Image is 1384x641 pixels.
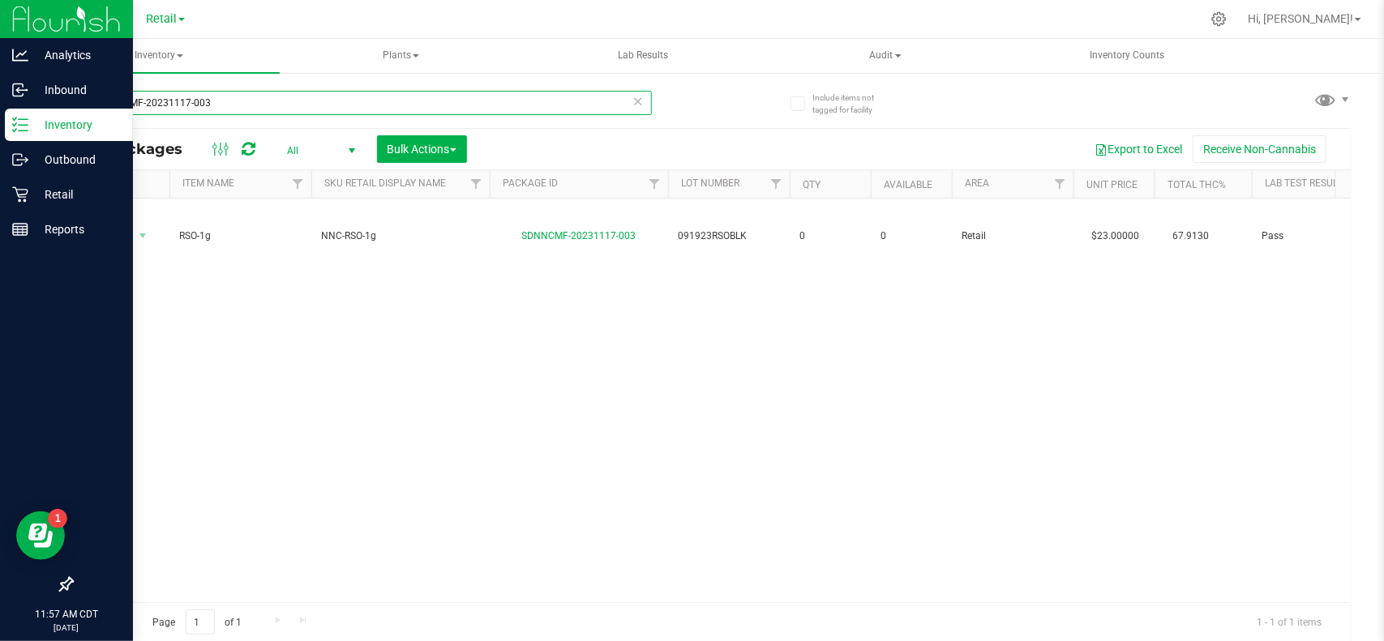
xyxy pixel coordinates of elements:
a: SDNNCMF-20231117-003 [522,230,636,241]
button: Receive Non-Cannabis [1193,135,1326,163]
div: Manage settings [1209,11,1229,27]
a: Area [965,177,989,189]
iframe: Resource center [16,511,65,560]
span: Lab Results [597,49,691,62]
span: NNC-RSO-1g [321,229,480,244]
span: Bulk Actions [388,143,456,156]
iframe: Resource center unread badge [48,509,67,528]
span: Retail [146,12,177,26]
p: Retail [28,185,126,204]
a: Inventory Counts [1007,39,1248,73]
span: Retail [962,229,1064,244]
a: Audit [765,39,1006,73]
a: Package ID [503,177,558,189]
span: Plants [282,40,521,72]
a: Qty [803,179,821,190]
button: Export to Excel [1084,135,1193,163]
p: Analytics [28,45,126,65]
inline-svg: Reports [12,221,28,237]
inline-svg: Retail [12,186,28,203]
span: Pass [1262,229,1364,244]
span: Clear [632,91,644,112]
a: Unit Price [1086,179,1138,190]
p: Outbound [28,150,126,169]
inline-svg: Inbound [12,82,28,98]
a: Filter [763,170,790,198]
span: Page of 1 [139,609,255,635]
a: Filter [285,170,311,198]
button: Bulk Actions [377,135,467,163]
a: Filter [463,170,490,198]
a: Plants [281,39,522,73]
a: Lot Number [681,177,739,189]
input: 1 [186,609,215,635]
p: 11:57 AM CDT [7,607,126,622]
span: 1 - 1 of 1 items [1244,609,1335,634]
a: Lab Results [523,39,764,73]
span: All Packages [84,140,199,158]
span: 091923RSOBLK [678,229,780,244]
p: Inventory [28,115,126,135]
a: Lab Test Result [1265,177,1342,189]
span: 0 [799,229,861,244]
span: Include items not tagged for facility [812,92,893,116]
p: Reports [28,220,126,239]
span: RSO-1g [179,229,302,244]
span: Audit [766,40,1005,72]
span: $23.00000 [1083,224,1147,248]
a: Available [884,179,932,190]
p: Inbound [28,80,126,100]
span: 67.9130 [1164,224,1217,248]
a: Total THC% [1168,179,1226,190]
span: 0 [881,229,942,244]
span: Inventory Counts [1069,49,1187,62]
a: Item Name [182,177,234,189]
input: Search Package ID, Item Name, SKU, Lot or Part Number... [71,91,652,115]
inline-svg: Inventory [12,117,28,133]
a: Inventory [39,39,280,73]
span: Hi, [PERSON_NAME]! [1248,12,1353,25]
span: select [133,224,153,247]
a: Filter [1047,170,1073,198]
a: Filter [641,170,668,198]
p: [DATE] [7,622,126,634]
inline-svg: Analytics [12,47,28,63]
inline-svg: Outbound [12,152,28,168]
a: SKU Retail Display Name [324,177,446,189]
